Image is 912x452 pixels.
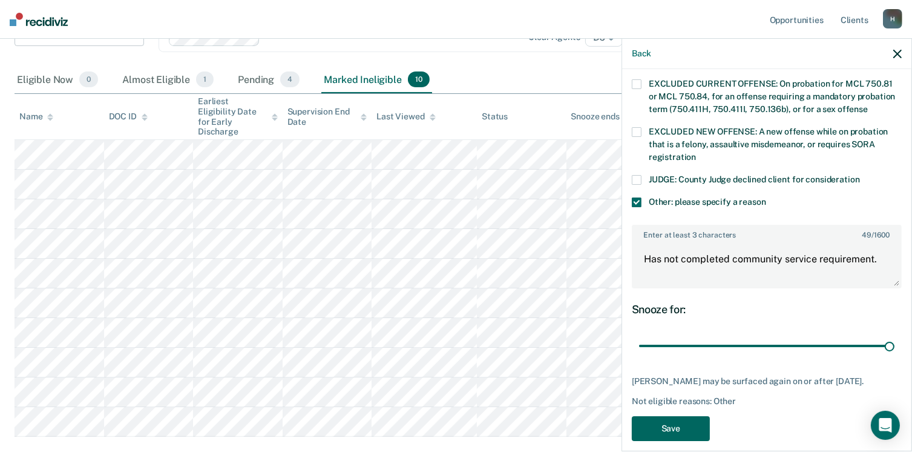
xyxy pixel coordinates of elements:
[15,67,100,93] div: Eligible Now
[632,376,902,387] div: [PERSON_NAME] may be surfaced again on or after [DATE].
[376,111,435,122] div: Last Viewed
[198,96,278,137] div: Earliest Eligibility Date for Early Discharge
[632,48,651,59] button: Back
[649,197,766,207] span: Other: please specify a reason
[649,79,895,114] span: EXCLUDED CURRENT OFFENSE: On probation for MCL 750.81 or MCL 750.84, for an offense requiring a m...
[235,67,302,93] div: Pending
[482,111,508,122] div: Status
[649,174,860,184] span: JUDGE: County Judge declined client for consideration
[632,416,710,441] button: Save
[871,411,900,440] div: Open Intercom Messenger
[633,242,901,287] textarea: Has not completed community service requirement.
[632,303,902,316] div: Snooze for:
[19,111,53,122] div: Name
[571,111,640,122] div: Snooze ends in
[196,71,214,87] span: 1
[649,127,888,162] span: EXCLUDED NEW OFFENSE: A new offense while on probation that is a felony, assaultive misdemeanor, ...
[109,111,148,122] div: DOC ID
[280,71,300,87] span: 4
[862,231,871,239] span: 49
[120,67,216,93] div: Almost Eligible
[862,231,890,239] span: / 1600
[408,71,430,87] span: 10
[79,71,98,87] span: 0
[321,67,431,93] div: Marked Ineligible
[632,396,902,407] div: Not eligible reasons: Other
[287,107,367,127] div: Supervision End Date
[883,9,902,28] div: H
[633,226,901,239] label: Enter at least 3 characters
[10,13,68,26] img: Recidiviz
